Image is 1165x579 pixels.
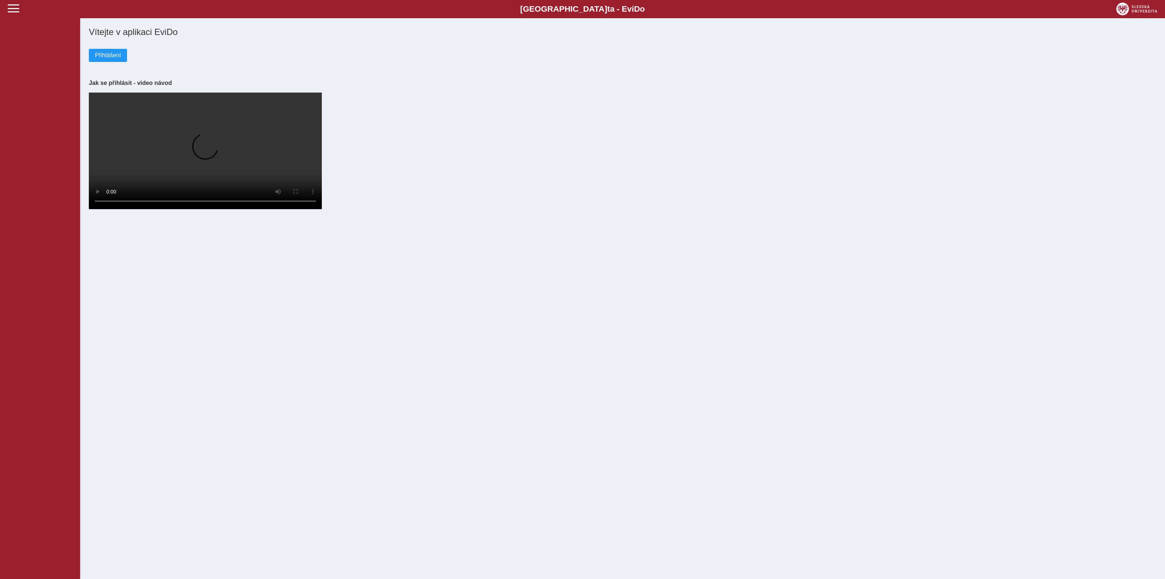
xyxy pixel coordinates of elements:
span: Přihlášení [95,52,121,59]
b: [GEOGRAPHIC_DATA] a - Evi [22,4,1143,14]
span: D [634,4,640,13]
h1: Vítejte v aplikaci EviDo [89,27,1156,37]
span: t [607,4,610,13]
img: logo_web_su.png [1116,3,1157,15]
video: Your browser does not support the video tag. [89,93,322,209]
button: Přihlášení [89,49,127,62]
h3: Jak se přihlásit - video návod [89,79,1156,86]
span: o [640,4,645,13]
